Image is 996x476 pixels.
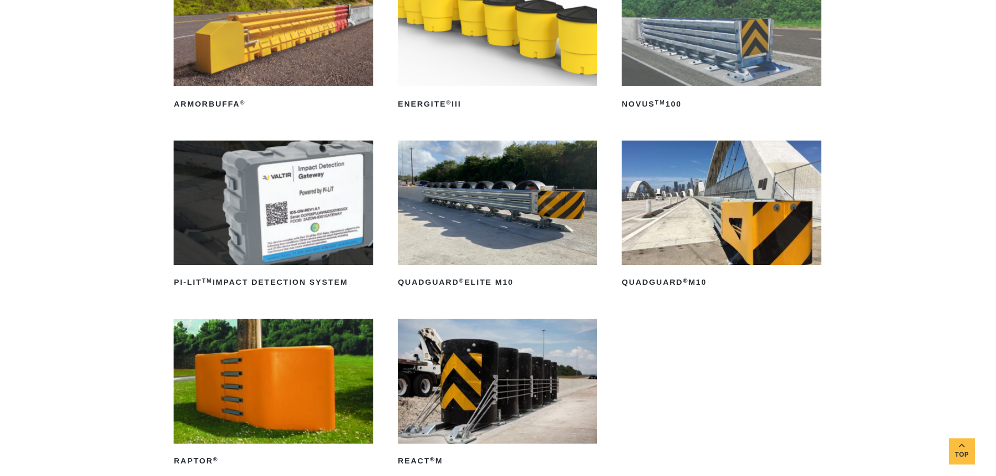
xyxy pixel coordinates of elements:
span: Top [949,449,975,461]
h2: ArmorBuffa [174,96,373,112]
sup: ® [447,99,452,106]
a: REACT®M [398,319,597,469]
h2: NOVUS 100 [622,96,821,112]
h2: ENERGITE III [398,96,597,112]
a: PI-LITTMImpact Detection System [174,141,373,291]
sup: ® [240,99,245,106]
a: QuadGuard®Elite M10 [398,141,597,291]
sup: TM [202,277,212,284]
a: QuadGuard®M10 [622,141,821,291]
sup: TM [655,99,666,106]
h2: REACT M [398,453,597,470]
h2: PI-LIT Impact Detection System [174,274,373,291]
a: RAPTOR® [174,319,373,469]
sup: ® [459,277,464,284]
sup: ® [213,456,219,462]
h2: QuadGuard M10 [622,274,821,291]
h2: QuadGuard Elite M10 [398,274,597,291]
h2: RAPTOR [174,453,373,470]
a: Top [949,438,975,465]
sup: ® [430,456,436,462]
sup: ® [683,277,688,284]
